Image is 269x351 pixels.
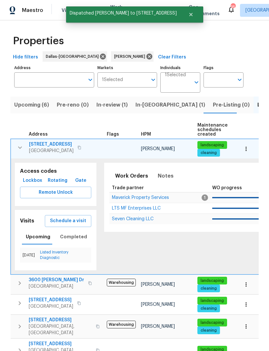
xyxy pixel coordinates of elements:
span: [GEOGRAPHIC_DATA] [29,283,84,290]
span: [GEOGRAPHIC_DATA] [29,303,73,310]
button: Open [192,78,201,87]
button: Hide filters [10,51,41,63]
span: 1 Selected [165,72,186,78]
span: [PERSON_NAME] [141,302,175,307]
button: Schedule a visit [45,215,91,227]
span: Pre-reno (0) [57,100,89,109]
span: Address [29,132,48,137]
span: Dispatched [PERSON_NAME] to [STREET_ADDRESS] [66,6,180,20]
label: Flags [204,66,244,70]
span: Lockbox [23,177,42,185]
span: 1 [202,194,208,201]
span: [STREET_ADDRESS] [29,141,74,148]
span: cleaning [198,150,219,156]
span: In-[GEOGRAPHIC_DATA] (1) [135,100,205,109]
button: Gate [70,175,91,187]
span: 3600 [PERSON_NAME] Dr [29,277,84,283]
span: Schedule a visit [50,217,86,225]
span: Work Orders [110,4,127,17]
td: [DATE] [20,248,37,263]
button: Open [235,75,244,84]
div: 35 [231,4,235,10]
span: Hide filters [13,53,38,61]
span: [GEOGRAPHIC_DATA], [GEOGRAPHIC_DATA] [29,323,92,336]
span: [GEOGRAPHIC_DATA] [29,148,74,154]
button: Open [149,75,158,84]
span: Clear Filters [158,53,186,61]
span: [STREET_ADDRESS] [29,297,73,303]
span: WO progress [212,186,242,190]
a: Listed Inventory Diagnostic [40,250,68,260]
span: [PERSON_NAME] [141,324,175,329]
span: landscaping [198,278,226,284]
span: Pre-Listing (0) [213,100,250,109]
span: cleaning [198,328,219,333]
h5: Visits [20,218,34,224]
span: Warehousing [107,321,136,328]
div: [PERSON_NAME] [111,51,154,62]
span: 1 Selected [102,77,123,83]
span: Properties [13,38,64,44]
span: [PERSON_NAME] [114,53,148,60]
h5: Access codes [20,168,91,175]
label: Markets [97,66,157,70]
span: [STREET_ADDRESS] [29,341,92,347]
span: Upcoming [26,233,50,241]
span: cleaning [198,306,219,311]
span: Gate [73,177,88,185]
div: Dallas-[GEOGRAPHIC_DATA] [43,51,107,62]
button: Clear Filters [155,51,189,63]
span: Maintenance schedules created [197,123,228,137]
span: Rotating [48,177,67,185]
button: Open [86,75,95,84]
button: Rotating [45,175,70,187]
span: landscaping [198,142,226,148]
span: In-review (1) [96,100,128,109]
span: Maestro [22,7,43,14]
span: Geo Assignments [189,4,220,17]
span: Visits [62,7,75,14]
span: Completed [60,233,87,241]
button: Close [180,8,202,21]
span: Dallas-[GEOGRAPHIC_DATA] [46,53,101,60]
span: Remote Unlock [25,189,86,197]
button: Lockbox [20,175,45,187]
span: landscaping [198,298,226,304]
label: Address [14,66,94,70]
button: Remote Unlock [20,187,91,199]
span: cleaning [198,286,219,291]
label: Individuals [160,66,200,70]
span: landscaping [198,320,226,325]
span: Warehousing [107,279,136,286]
span: [PERSON_NAME] [141,282,175,287]
span: Upcoming (6) [14,100,49,109]
span: [STREET_ADDRESS] [29,317,92,323]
